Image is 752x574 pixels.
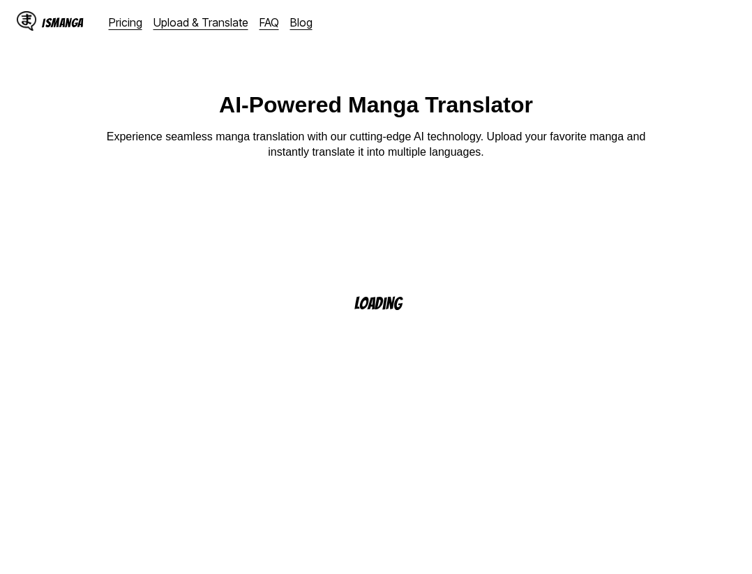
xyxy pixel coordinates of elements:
[97,129,655,161] p: Experience seamless manga translation with our cutting-edge AI technology. Upload your favorite m...
[290,15,313,29] a: Blog
[153,15,248,29] a: Upload & Translate
[219,92,533,118] h1: AI-Powered Manga Translator
[260,15,279,29] a: FAQ
[17,11,36,31] img: IsManga Logo
[109,15,142,29] a: Pricing
[42,16,84,29] div: IsManga
[17,11,109,34] a: IsManga LogoIsManga
[354,295,420,312] p: Loading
